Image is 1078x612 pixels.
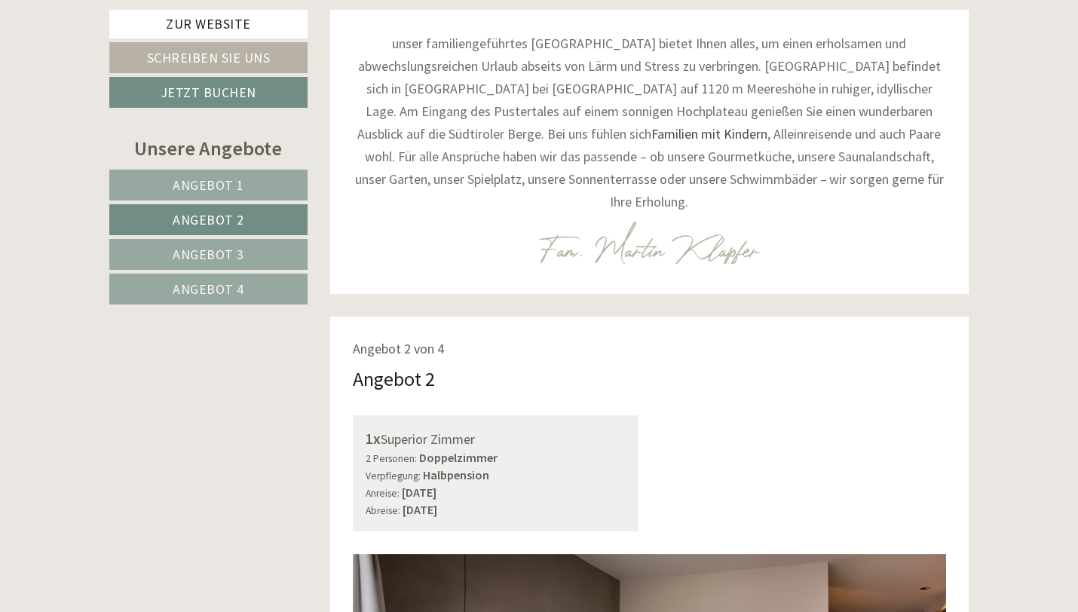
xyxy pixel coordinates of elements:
img: image [538,221,761,264]
div: Donnerstag [251,11,343,37]
div: Angebot 2 [353,365,435,393]
span: Angebot 1 [173,176,244,194]
small: 21:46 [23,73,232,84]
small: Abreise: [366,504,400,517]
b: [DATE] [403,502,437,517]
b: Doppelzimmer [419,450,498,465]
a: Zur Website [109,10,308,38]
span: unser familiengeführtes [GEOGRAPHIC_DATA] bietet Ihnen alles, um einen erholsamen und abwechslung... [355,35,942,188]
div: Unsere Angebote [109,134,308,162]
span: Angebot 3 [173,246,244,263]
button: Senden [497,393,594,424]
small: 2 Personen: [366,452,417,465]
div: Inso Sonnenheim [23,44,232,56]
b: [DATE] [402,485,436,500]
span: wir sorgen gerne für Ihre Erholung. [610,170,944,210]
small: Verpflegung: [366,470,421,482]
a: Schreiben Sie uns [109,42,308,73]
small: Anreise: [366,487,400,500]
a: Jetzt buchen [109,77,308,108]
a: Familien mit Kindern [651,125,767,142]
span: Angebot 2 [173,211,244,228]
span: Angebot 4 [173,280,244,298]
b: 1x [366,429,381,448]
div: Superior Zimmer [366,428,626,450]
div: Guten Tag, wie können wir Ihnen helfen? [11,41,240,87]
span: Angebot 2 von 4 [353,340,444,357]
b: Halbpension [423,467,489,482]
